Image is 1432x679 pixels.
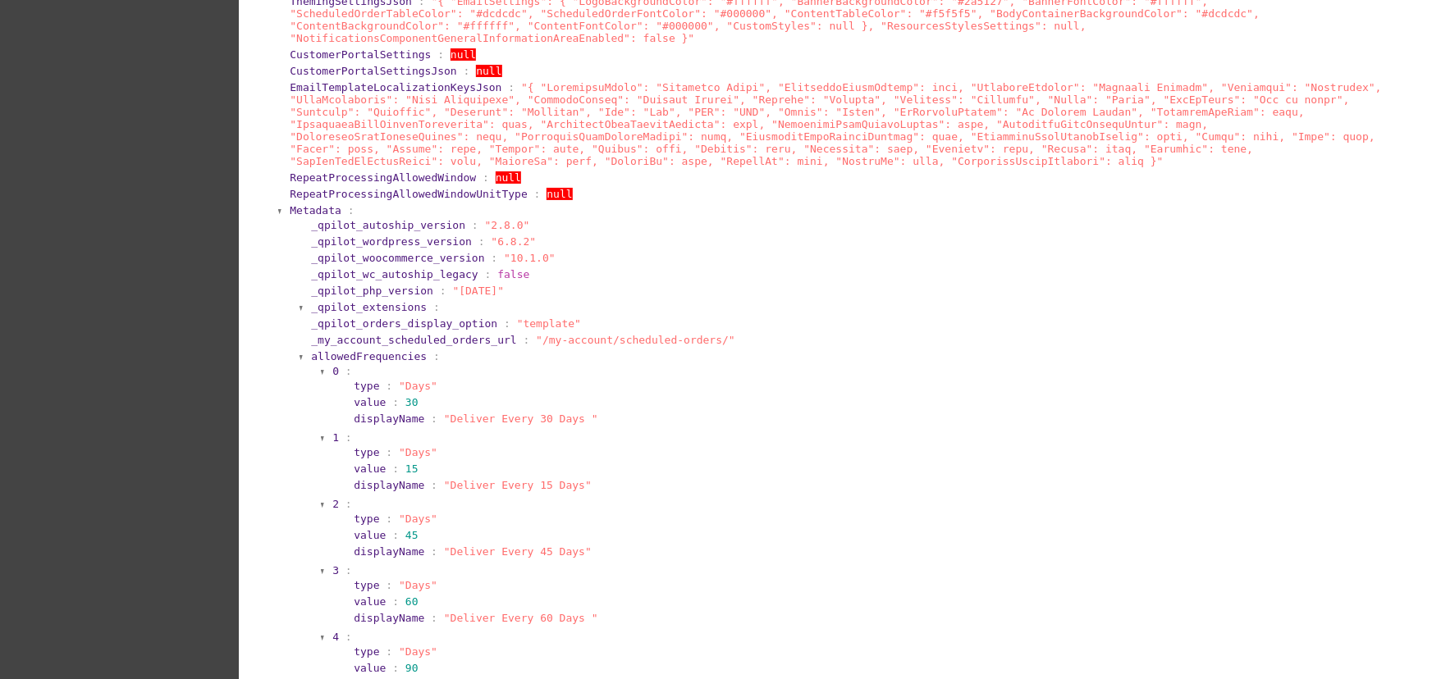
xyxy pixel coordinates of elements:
span: : [483,171,489,184]
span: : [345,564,352,576]
span: : [504,317,510,330]
span: _qpilot_wordpress_version [311,235,472,248]
span: "Days" [399,579,437,591]
span: "[DATE]" [453,285,505,297]
span: : [485,268,492,280]
span: 3 [332,564,339,576]
span: : [433,301,440,313]
span: : [392,595,399,608]
span: : [392,529,399,541]
span: "Deliver Every 30 Days " [444,412,598,425]
span: 45 [405,529,419,541]
span: value [354,662,386,674]
span: "2.8.0" [485,219,530,231]
span: : [431,545,437,558]
span: "Days" [399,446,437,458]
span: "Days" [399,513,437,525]
span: type [354,380,379,392]
span: "{ "LoremipsuMdolo": "Sitametco Adipi", "ElitseddoEiusmOdtemp": inci, "UtlaboreEtdolor": "Magnaal... [290,81,1382,167]
span: _qpilot_php_version [311,285,433,297]
span: 1 [332,431,339,444]
span: : [534,188,541,200]
span: : [464,65,470,77]
span: null [451,48,476,61]
span: "Deliver Every 60 Days " [444,612,598,624]
span: : [386,380,392,392]
span: value [354,529,386,541]
span: : [478,235,485,248]
span: 90 [405,662,419,674]
span: : [345,498,352,510]
span: RepeatProcessingAllowedWindowUnitType [290,188,528,200]
span: _qpilot_wc_autoship_legacy [311,268,478,280]
span: "10.1.0" [504,252,556,264]
span: : [345,365,352,377]
span: value [354,595,386,608]
span: value [354,396,386,408]
span: : [345,431,352,444]
span: 0 [332,365,339,377]
span: displayName [354,479,424,491]
span: null [496,171,521,184]
span: displayName [354,412,424,425]
span: "template" [517,317,581,330]
span: _qpilot_orders_display_option [311,317,497,330]
span: "Deliver Every 45 Days" [444,545,592,558]
span: "6.8.2" [491,235,536,248]
span: : [440,285,446,297]
span: EmailTemplateLocalizationKeysJson [290,81,501,93]
span: "Days" [399,380,437,392]
span: : [386,645,392,658]
span: Metadata [290,204,341,216]
span: : [386,579,392,591]
span: : [431,412,437,425]
span: "Days" [399,645,437,658]
span: 4 [332,631,339,643]
span: "/my-account/scheduled-orders/" [536,334,735,346]
span: : [472,219,478,231]
span: CustomerPortalSettingsJson [290,65,457,77]
span: type [354,513,379,525]
span: displayName [354,545,424,558]
span: : [348,204,355,216]
span: : [431,612,437,624]
span: : [491,252,497,264]
span: : [431,479,437,491]
span: false [497,268,529,280]
span: : [508,81,515,93]
span: _qpilot_autoship_version [311,219,465,231]
span: 30 [405,396,419,408]
span: : [437,48,444,61]
span: _my_account_scheduled_orders_url [311,334,516,346]
span: type [354,446,379,458]
span: : [392,396,399,408]
span: : [392,662,399,674]
span: : [386,513,392,525]
span: allowedFrequencies [311,350,427,362]
span: RepeatProcessingAllowedWindow [290,171,476,184]
span: 60 [405,595,419,608]
span: : [392,463,399,475]
span: null [547,188,572,200]
span: : [524,334,530,346]
span: null [476,65,501,77]
span: type [354,579,379,591]
span: 15 [405,463,419,475]
span: value [354,463,386,475]
span: type [354,645,379,658]
span: : [345,631,352,643]
span: _qpilot_woocommerce_version [311,252,484,264]
span: _qpilot_extensions [311,301,427,313]
span: CustomerPortalSettings [290,48,431,61]
span: "Deliver Every 15 Days" [444,479,592,491]
span: : [386,446,392,458]
span: displayName [354,612,424,624]
span: 2 [332,498,339,510]
span: : [433,350,440,362]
